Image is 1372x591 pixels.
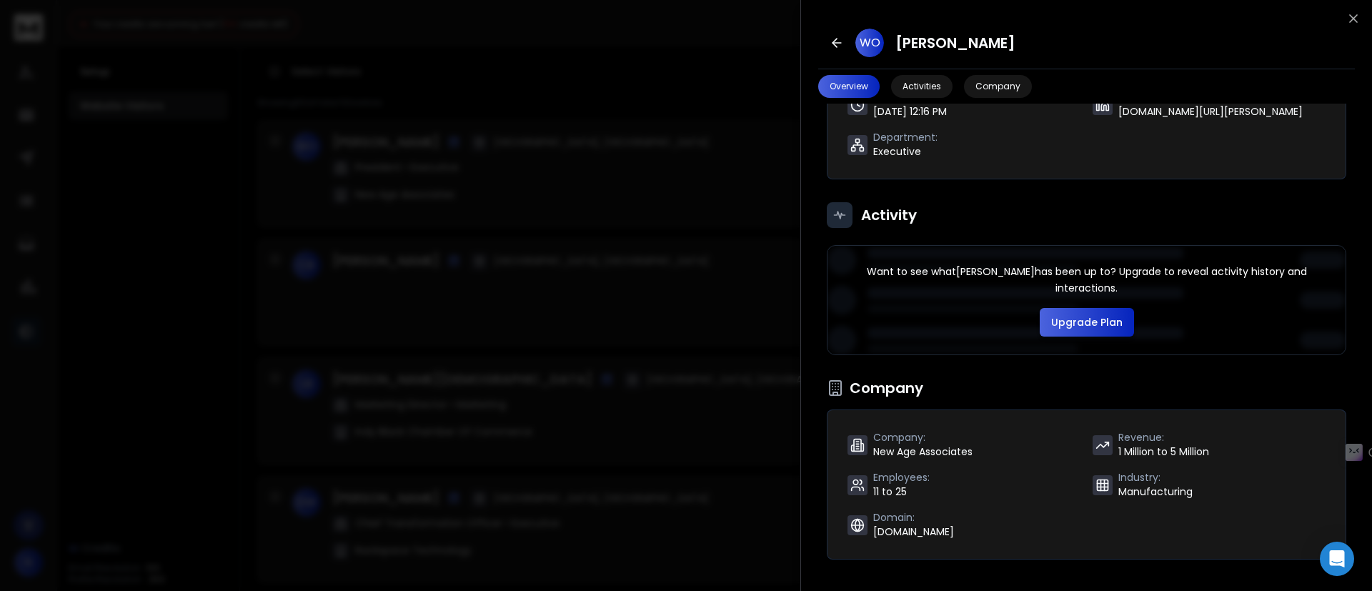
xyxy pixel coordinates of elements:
[1118,104,1303,119] span: [DOMAIN_NAME][URL][PERSON_NAME]
[818,75,880,98] button: Overview
[873,510,954,525] span: Domain :
[873,470,930,485] span: Employees :
[873,144,938,159] span: Executive
[873,525,954,539] span: [DOMAIN_NAME]
[1118,485,1193,499] span: Manufacturing
[895,33,1015,53] h2: [PERSON_NAME]
[964,75,1032,98] button: Company
[855,29,884,57] span: WO
[1118,470,1193,485] span: Industry :
[1118,445,1209,459] span: 1 Million to 5 Million
[873,430,973,445] span: Company :
[827,378,1346,398] h3: Company
[873,130,938,144] span: Department :
[827,202,917,228] h3: Activity
[1320,542,1354,576] div: Open Intercom Messenger
[891,75,953,98] button: Activities
[845,264,1328,297] p: Want to see what [PERSON_NAME] has been up to? Upgrade to reveal activity history and interactions.
[1118,430,1209,445] span: Revenue :
[873,104,947,119] span: [DATE] 12:16 PM
[1040,308,1134,337] button: Upgrade Plan
[873,445,973,459] span: New Age Associates
[1093,90,1326,119] div: LinkedIn:[DOMAIN_NAME][URL][PERSON_NAME]
[873,485,930,499] span: 11 to 25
